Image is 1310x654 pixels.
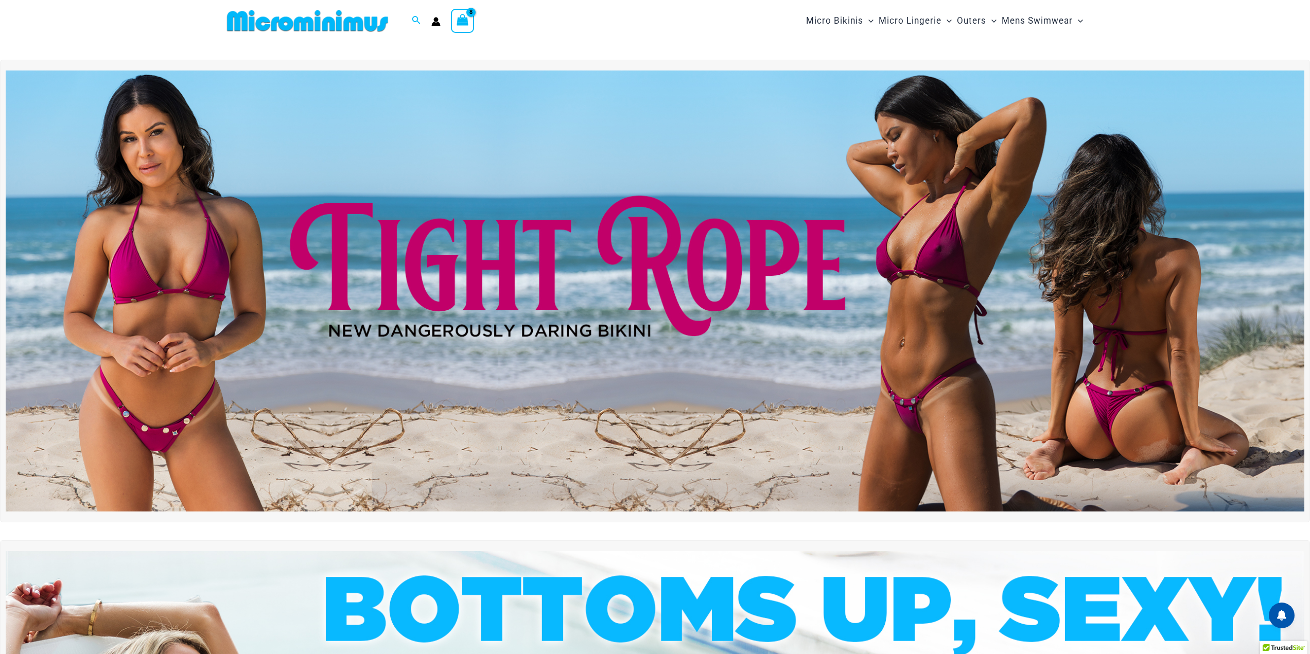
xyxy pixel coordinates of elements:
[806,8,863,34] span: Micro Bikinis
[954,5,999,37] a: OutersMenu ToggleMenu Toggle
[451,9,475,32] a: View Shopping Cart, 8 items
[876,5,954,37] a: Micro LingerieMenu ToggleMenu Toggle
[223,9,392,32] img: MM SHOP LOGO FLAT
[802,4,1088,38] nav: Site Navigation
[431,17,441,26] a: Account icon link
[412,14,421,27] a: Search icon link
[941,8,952,34] span: Menu Toggle
[999,5,1086,37] a: Mens SwimwearMenu ToggleMenu Toggle
[957,8,986,34] span: Outers
[1073,8,1083,34] span: Menu Toggle
[6,70,1304,511] img: Tight Rope Pink Bikini
[986,8,997,34] span: Menu Toggle
[879,8,941,34] span: Micro Lingerie
[1002,8,1073,34] span: Mens Swimwear
[863,8,874,34] span: Menu Toggle
[804,5,876,37] a: Micro BikinisMenu ToggleMenu Toggle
